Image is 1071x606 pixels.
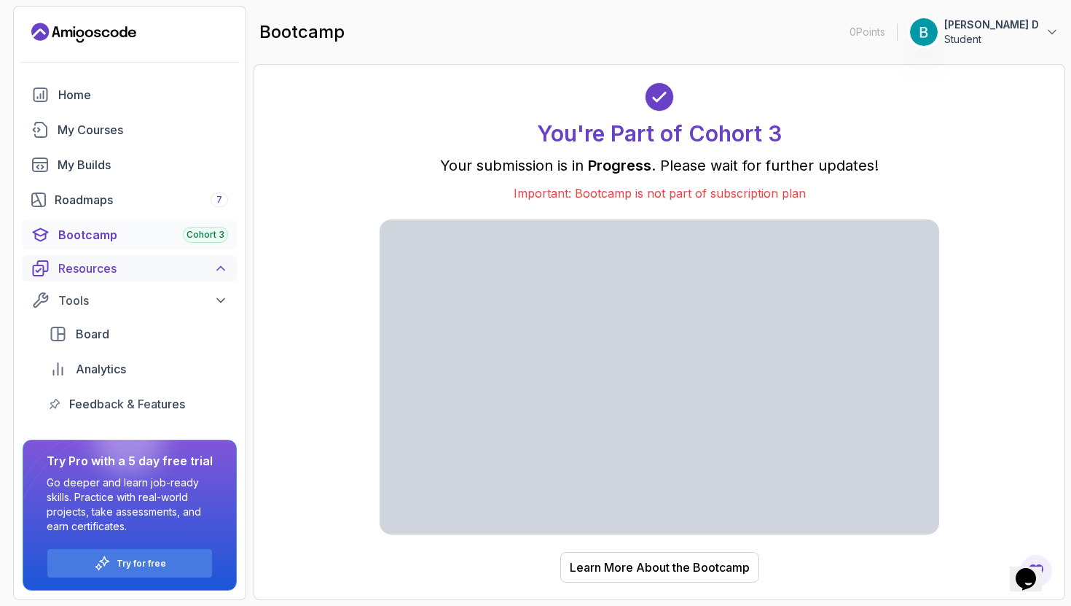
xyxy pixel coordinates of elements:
[1010,548,1056,591] iframe: chat widget
[23,255,237,281] button: Resources
[23,150,237,179] a: builds
[58,292,228,309] div: Tools
[58,260,228,277] div: Resources
[23,220,237,249] a: bootcamp
[537,120,782,147] h1: You're Part of Cohort 3
[910,18,938,46] img: user profile image
[69,395,185,413] span: Feedback & Features
[23,115,237,144] a: courses
[909,18,1059,47] button: user profile image[PERSON_NAME] DStudent
[850,25,885,39] p: 0 Points
[55,191,228,209] div: Roadmaps
[40,319,237,349] a: board
[47,475,213,534] p: Go deeper and learn job-ready skills. Practice with real-world projects, take assessments, and ea...
[31,21,136,44] a: Landing page
[187,229,224,241] span: Cohort 3
[570,559,750,576] div: Learn More About the Bootcamp
[58,156,228,174] div: My Builds
[58,121,228,139] div: My Courses
[259,20,345,44] h2: bootcamp
[23,80,237,109] a: home
[588,157,651,174] span: Progress
[23,185,237,214] a: roadmaps
[76,360,126,378] span: Analytics
[58,226,228,244] div: Bootcamp
[76,325,109,343] span: Board
[40,389,237,419] a: feedback
[58,86,228,104] div: Home
[560,552,759,583] button: Learn More About the Bootcamp
[40,354,237,384] a: analytics
[380,184,939,202] p: Important: Bootcamp is not part of subscription plan
[117,558,166,570] a: Try for free
[216,194,222,206] span: 7
[23,287,237,314] button: Tools
[944,32,1039,47] p: Student
[944,18,1039,32] p: [PERSON_NAME] D
[47,548,213,578] button: Try for free
[380,155,939,176] p: Your submission is in . Please wait for further updates!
